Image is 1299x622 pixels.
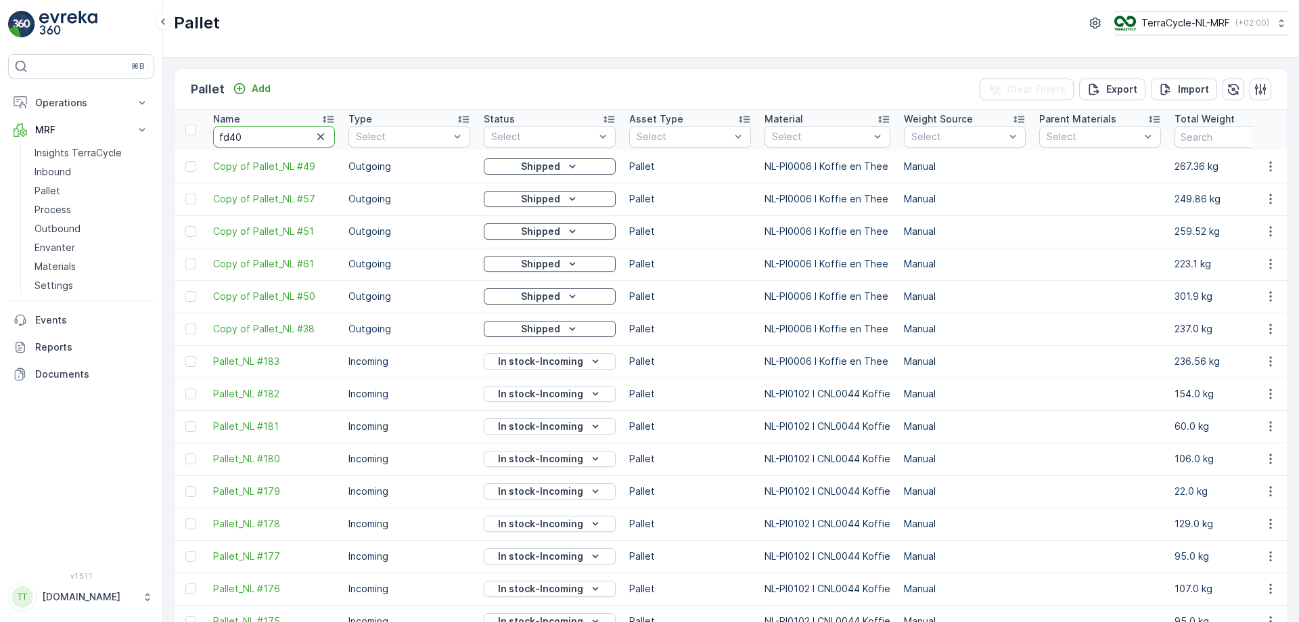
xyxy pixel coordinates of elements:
div: Toggle Row Selected [185,161,196,172]
a: Pallet_NL #183 [213,355,335,368]
p: NL-PI0006 I Koffie en Thee [765,290,890,303]
img: logo_light-DOdMpM7g.png [39,11,97,38]
p: Export [1106,83,1137,96]
p: NL-PI0006 I Koffie en Thee [765,192,890,206]
button: In stock-Incoming [484,386,616,402]
p: Pallet [191,80,225,99]
p: Incoming [348,420,470,433]
a: Settings [29,276,154,295]
p: Settings [35,279,73,292]
p: Pallet [174,12,220,34]
p: Select [911,130,1005,143]
button: In stock-Incoming [484,483,616,499]
p: Incoming [348,485,470,498]
p: Manual [904,160,1026,173]
p: Manual [904,420,1026,433]
p: In stock-Incoming [498,550,583,563]
button: Import [1151,79,1217,100]
p: [DOMAIN_NAME] [42,590,135,604]
p: Documents [35,368,149,381]
p: 223.1 kg [1175,257,1296,271]
a: Insights TerraCycle [29,143,154,162]
p: Outbound [35,222,81,236]
p: 259.52 kg [1175,225,1296,238]
button: Shipped [484,158,616,175]
div: Toggle Row Selected [185,583,196,594]
p: NL-PI0102 I CNL0044 Koffie [765,550,890,563]
p: Pallet [629,452,751,466]
p: Pallet [629,550,751,563]
p: Manual [904,517,1026,531]
button: MRF [8,116,154,143]
p: Pallet [35,184,60,198]
span: v 1.51.1 [8,572,154,580]
p: Manual [904,225,1026,238]
p: Manual [904,322,1026,336]
p: NL-PI0006 I Koffie en Thee [765,355,890,368]
p: Status [484,112,515,126]
p: Pallet [629,355,751,368]
a: Copy of Pallet_NL #50 [213,290,335,303]
a: Events [8,307,154,334]
p: In stock-Incoming [498,517,583,531]
p: 237.0 kg [1175,322,1296,336]
p: NL-PI0006 I Koffie en Thee [765,225,890,238]
button: Export [1079,79,1145,100]
p: Pallet [629,192,751,206]
p: Pallet [629,225,751,238]
p: Manual [904,452,1026,466]
div: Toggle Row Selected [185,518,196,529]
p: 267.36 kg [1175,160,1296,173]
p: 154.0 kg [1175,387,1296,401]
a: Copy of Pallet_NL #38 [213,322,335,336]
p: Manual [904,485,1026,498]
a: Pallet_NL #179 [213,485,335,498]
a: Pallet_NL #176 [213,582,335,596]
span: Pallet_NL #180 [213,452,335,466]
p: Type [348,112,372,126]
p: TerraCycle-NL-MRF [1141,16,1230,30]
p: Outgoing [348,192,470,206]
p: Pallet [629,582,751,596]
p: Add [252,82,271,95]
p: Material [765,112,803,126]
button: Shipped [484,191,616,207]
p: Operations [35,96,127,110]
p: Select [1047,130,1140,143]
p: Reports [35,340,149,354]
p: Pallet [629,420,751,433]
p: In stock-Incoming [498,420,583,433]
p: Pallet [629,257,751,271]
span: Copy of Pallet_NL #49 [213,160,335,173]
button: Add [227,81,276,97]
a: Materials [29,257,154,276]
p: In stock-Incoming [498,452,583,466]
p: Total Weight [1175,112,1235,126]
p: 106.0 kg [1175,452,1296,466]
button: Operations [8,89,154,116]
p: 95.0 kg [1175,550,1296,563]
p: Manual [904,550,1026,563]
p: In stock-Incoming [498,485,583,498]
p: Incoming [348,452,470,466]
a: Pallet_NL #182 [213,387,335,401]
a: Envanter [29,238,154,257]
p: Outgoing [348,225,470,238]
p: Outgoing [348,257,470,271]
button: Shipped [484,321,616,337]
p: Insights TerraCycle [35,146,122,160]
p: Outgoing [348,160,470,173]
a: Copy of Pallet_NL #51 [213,225,335,238]
p: Incoming [348,517,470,531]
p: Import [1178,83,1209,96]
button: Shipped [484,256,616,272]
p: Select [772,130,869,143]
p: Manual [904,290,1026,303]
p: Name [213,112,240,126]
p: 22.0 kg [1175,485,1296,498]
img: logo [8,11,35,38]
div: Toggle Row Selected [185,226,196,237]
